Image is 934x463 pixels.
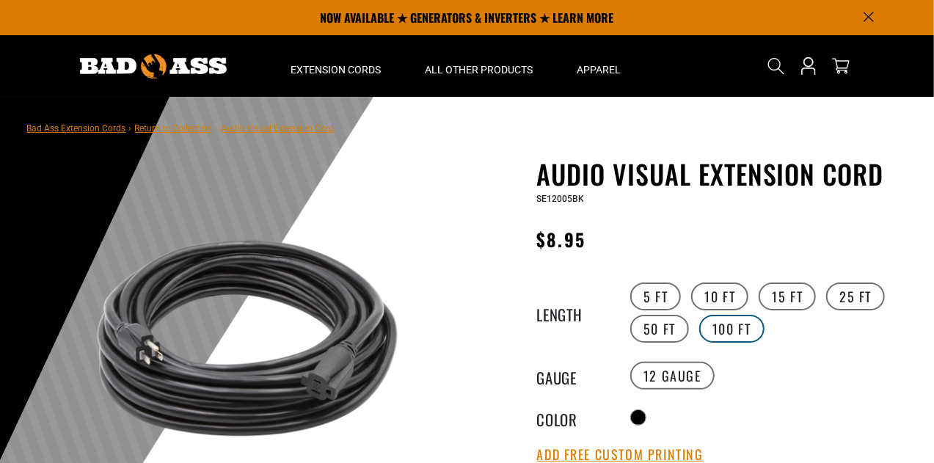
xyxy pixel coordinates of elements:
img: Bad Ass Extension Cords [80,54,227,79]
legend: Color [537,408,610,427]
label: 25 FT [826,282,885,310]
summary: All Other Products [404,35,555,97]
label: 12 Gauge [630,362,715,390]
a: Return to Collection [135,123,213,134]
span: Extension Cords [291,63,382,76]
span: Audio Visual Extension Cord [222,123,335,134]
span: › [216,123,219,134]
h1: Audio Visual Extension Cord [537,158,897,189]
span: Apparel [577,63,621,76]
label: 5 FT [630,282,681,310]
summary: Extension Cords [269,35,404,97]
label: 15 FT [759,282,816,310]
span: $8.95 [537,226,585,252]
span: All Other Products [426,63,533,76]
label: 100 FT [699,315,765,343]
nav: breadcrumbs [27,119,335,136]
summary: Search [765,54,788,78]
summary: Apparel [555,35,643,97]
a: Bad Ass Extension Cords [27,123,126,134]
legend: Length [537,303,610,322]
label: 50 FT [630,315,689,343]
span: › [129,123,132,134]
legend: Gauge [537,366,610,385]
button: Add Free Custom Printing [537,447,704,463]
label: 10 FT [691,282,748,310]
span: SE12005BK [537,194,585,204]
